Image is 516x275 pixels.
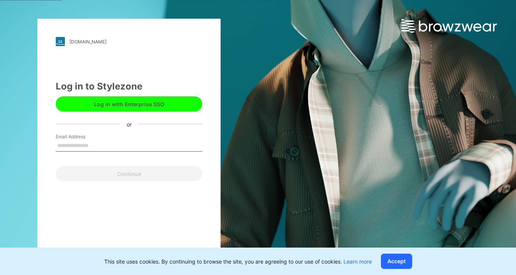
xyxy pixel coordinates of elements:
[104,257,372,265] p: This site uses cookies. By continuing to browse the site, you are agreeing to our use of cookies.
[56,80,202,93] div: Log in to Stylezone
[381,254,412,269] button: Accept
[343,258,372,265] a: Learn more
[121,120,138,128] div: or
[402,19,497,33] img: browzwear-logo.e42bd6dac1945053ebaf764b6aa21510.svg
[69,39,106,45] div: [DOMAIN_NAME]
[56,37,65,46] img: stylezone-logo.562084cfcfab977791bfbf7441f1a819.svg
[56,96,202,112] button: Log in with Enterprise SSO
[56,133,109,140] label: Email Address
[56,37,202,46] a: [DOMAIN_NAME]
